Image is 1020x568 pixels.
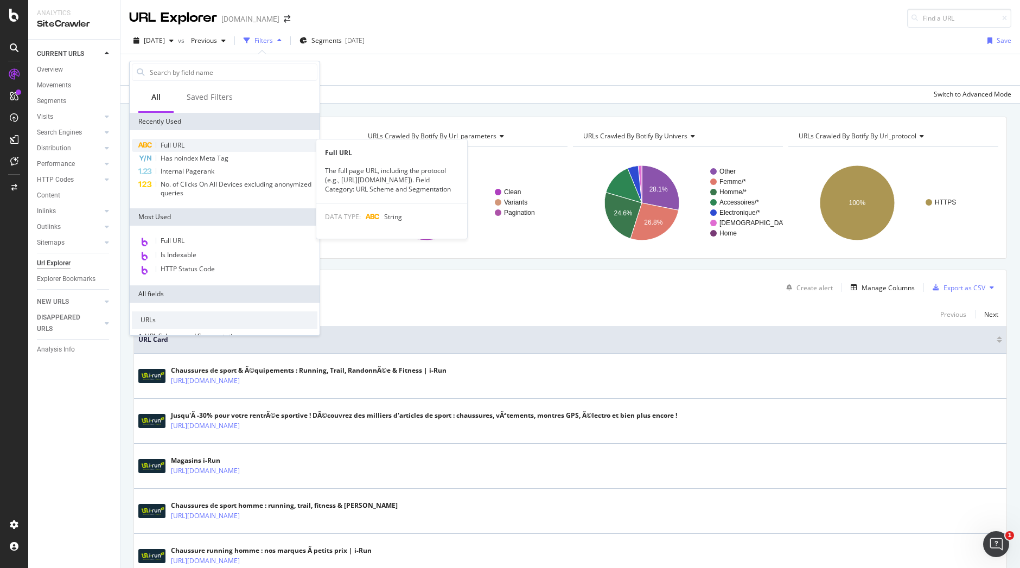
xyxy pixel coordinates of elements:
[130,113,320,130] div: Recently Used
[929,86,1011,103] button: Switch to Advanced Mode
[358,156,568,250] div: A chart.
[37,111,53,123] div: Visits
[37,80,112,91] a: Movements
[130,208,320,226] div: Most Used
[171,501,398,510] div: Chaussures de sport homme : running, trail, fitness & [PERSON_NAME]
[37,296,69,308] div: NEW URLS
[171,510,240,521] a: [URL][DOMAIN_NAME]
[37,143,71,154] div: Distribution
[161,154,228,163] span: Has noindex Meta Tag
[37,143,101,154] a: Distribution
[221,14,279,24] div: [DOMAIN_NAME]
[719,219,797,227] text: [DEMOGRAPHIC_DATA]/*
[583,131,687,141] span: URLs Crawled By Botify By univers
[37,344,112,355] a: Analysis Info
[138,335,994,344] span: URL Card
[161,141,184,150] span: Full URL
[862,283,915,292] div: Manage Columns
[997,36,1011,45] div: Save
[907,9,1011,28] input: Find a URL
[138,549,165,563] img: main image
[37,127,101,138] a: Search Engines
[37,237,101,248] a: Sitemaps
[37,273,95,285] div: Explorer Bookmarks
[161,167,214,176] span: Internal Pagerank
[37,127,82,138] div: Search Engines
[719,178,746,186] text: Femme/*
[37,237,65,248] div: Sitemaps
[644,219,662,226] text: 26.8%
[161,236,184,245] span: Full URL
[149,64,317,80] input: Search by field name
[37,158,75,170] div: Performance
[187,36,217,45] span: Previous
[316,166,467,194] div: The full page URL, including the protocol (e.g., [URL][DOMAIN_NAME]). Field Category: URL Scheme ...
[161,180,311,197] span: No. of Clicks On All Devices excluding anonymized queries
[145,331,240,341] span: URL Scheme and Segmentation
[37,174,101,186] a: HTTP Codes
[504,188,521,196] text: Clean
[935,199,956,206] text: HTTPS
[37,18,111,30] div: SiteCrawler
[37,258,71,269] div: Url Explorer
[37,296,101,308] a: NEW URLS
[504,199,527,206] text: Variants
[239,32,286,49] button: Filters
[928,279,985,296] button: Export as CSV
[719,229,737,237] text: Home
[138,459,165,473] img: main image
[943,283,985,292] div: Export as CSV
[37,158,101,170] a: Performance
[171,411,677,420] div: Jusqu'Ã -30% pour votre rentrÃ©e sportive ! DÃ©couvrez des milliers d'articles de sport : chaussu...
[37,95,66,107] div: Segments
[129,9,217,27] div: URL Explorer
[171,456,287,465] div: Magasins i-Run
[178,36,187,45] span: vs
[37,174,74,186] div: HTTP Codes
[1005,531,1014,540] span: 1
[325,212,361,221] span: DATA TYPE:
[719,209,760,216] text: Electronique/*
[151,92,161,103] div: All
[846,281,915,294] button: Manage Columns
[983,32,1011,49] button: Save
[719,199,759,206] text: Accessoires/*
[782,279,833,296] button: Create alert
[284,15,290,23] div: arrow-right-arrow-left
[129,32,178,49] button: [DATE]
[37,221,101,233] a: Outlinks
[719,168,736,175] text: Other
[796,283,833,292] div: Create alert
[504,209,535,216] text: Pagination
[132,311,317,329] div: URLs
[37,80,71,91] div: Movements
[295,32,369,49] button: Segments[DATE]
[187,32,230,49] button: Previous
[581,127,773,145] h4: URLs Crawled By Botify By univers
[573,156,783,250] svg: A chart.
[799,131,916,141] span: URLs Crawled By Botify By url_protocol
[984,310,998,319] div: Next
[614,209,632,217] text: 24.6%
[849,199,866,207] text: 100%
[161,264,215,273] span: HTTP Status Code
[37,190,112,201] a: Content
[138,414,165,428] img: main image
[171,556,240,566] a: [URL][DOMAIN_NAME]
[934,90,1011,99] div: Switch to Advanced Mode
[37,190,60,201] div: Content
[940,308,966,321] button: Previous
[138,369,165,383] img: main image
[37,64,112,75] a: Overview
[788,156,998,250] svg: A chart.
[171,465,240,476] a: [URL][DOMAIN_NAME]
[37,48,101,60] a: CURRENT URLS
[171,366,447,375] div: Chaussures de sport & Ã©quipements : Running, Trail, RandonnÃ©e & Fitness | i-Run
[37,9,111,18] div: Analytics
[187,92,233,103] div: Saved Filters
[130,285,320,303] div: All fields
[138,504,165,518] img: main image
[368,131,496,141] span: URLs Crawled By Botify By url_parameters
